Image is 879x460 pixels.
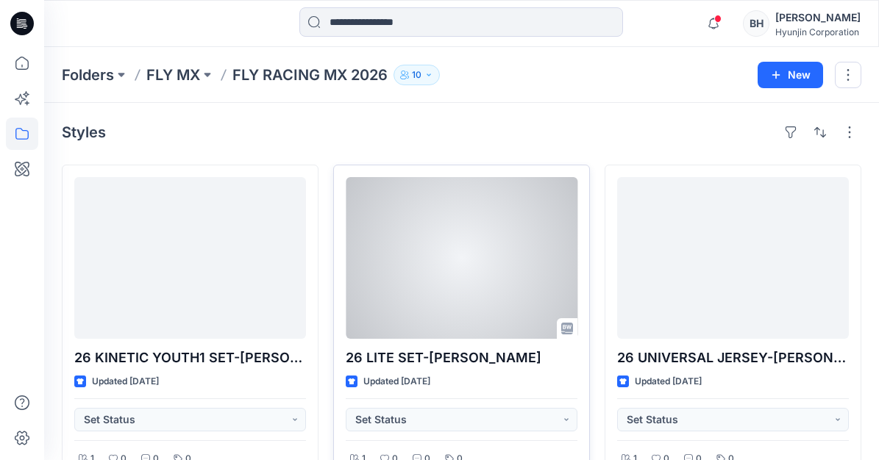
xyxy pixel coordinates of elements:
[146,65,200,85] a: FLY MX
[394,65,440,85] button: 10
[775,9,861,26] div: [PERSON_NAME]
[62,65,114,85] a: Folders
[346,348,577,368] p: 26 LITE SET-[PERSON_NAME]
[62,123,106,141] h4: Styles
[758,62,823,88] button: New
[743,10,769,37] div: BH
[635,374,702,389] p: Updated [DATE]
[92,374,159,389] p: Updated [DATE]
[363,374,430,389] p: Updated [DATE]
[74,348,306,368] p: 26 KINETIC YOUTH1 SET-[PERSON_NAME]
[775,26,861,37] div: Hyunjin Corporation
[412,67,421,83] p: 10
[617,348,849,368] p: 26 UNIVERSAL JERSEY-[PERSON_NAME]
[232,65,388,85] p: FLY RACING MX 2026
